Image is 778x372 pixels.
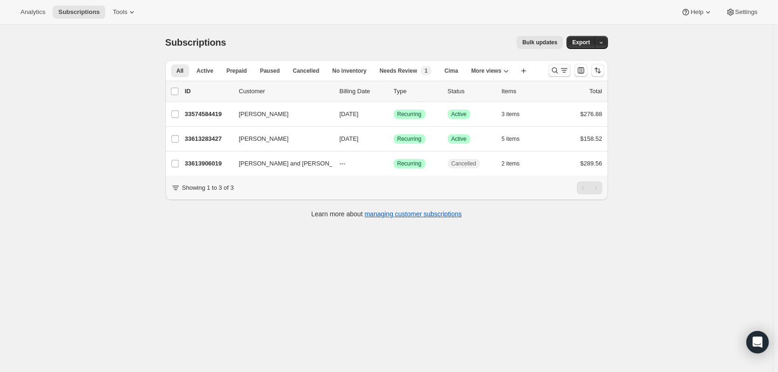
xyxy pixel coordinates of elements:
[566,36,595,49] button: Export
[185,87,602,96] div: IDCustomerBilling DateTypeStatusItemsTotal
[380,67,417,75] span: Needs Review
[444,67,458,75] span: Cima
[332,67,366,75] span: No inventory
[185,134,232,144] p: 33613283427
[15,6,51,19] button: Analytics
[20,8,45,16] span: Analytics
[589,87,602,96] p: Total
[185,108,602,121] div: 33574584419[PERSON_NAME][DATE]SuccessRecurringSuccessActive3 items$276.88
[364,210,462,218] a: managing customer subscriptions
[293,67,320,75] span: Cancelled
[177,67,184,75] span: All
[260,67,280,75] span: Paused
[185,132,602,145] div: 33613283427[PERSON_NAME][DATE]SuccessRecurringSuccessActive5 items$158.52
[502,108,530,121] button: 3 items
[397,110,422,118] span: Recurring
[572,39,590,46] span: Export
[233,131,327,146] button: [PERSON_NAME]
[502,135,520,143] span: 5 items
[591,64,604,77] button: Sort the results
[107,6,142,19] button: Tools
[548,64,571,77] button: Search and filter results
[113,8,127,16] span: Tools
[522,39,557,46] span: Bulk updates
[53,6,105,19] button: Subscriptions
[448,87,494,96] p: Status
[580,160,602,167] span: $289.56
[502,132,530,145] button: 5 items
[185,157,602,170] div: 33613906019[PERSON_NAME] and [PERSON_NAME]---SuccessRecurringCancelled2 items$289.56
[502,87,548,96] div: Items
[690,8,703,16] span: Help
[185,87,232,96] p: ID
[239,159,352,168] span: [PERSON_NAME] and [PERSON_NAME]
[233,107,327,122] button: [PERSON_NAME]
[574,64,587,77] button: Customize table column order and visibility
[451,110,467,118] span: Active
[340,110,359,117] span: [DATE]
[397,160,422,167] span: Recurring
[233,156,327,171] button: [PERSON_NAME] and [PERSON_NAME]
[451,160,476,167] span: Cancelled
[394,87,440,96] div: Type
[517,36,563,49] button: Bulk updates
[465,64,514,77] button: More views
[185,110,232,119] p: 33574584419
[577,181,602,194] nav: Pagination
[182,183,234,193] p: Showing 1 to 3 of 3
[676,6,718,19] button: Help
[502,160,520,167] span: 2 items
[397,135,422,143] span: Recurring
[735,8,758,16] span: Settings
[58,8,100,16] span: Subscriptions
[239,134,289,144] span: [PERSON_NAME]
[720,6,763,19] button: Settings
[516,64,531,77] button: Create new view
[340,135,359,142] span: [DATE]
[424,67,428,75] span: 1
[340,160,346,167] span: ---
[451,135,467,143] span: Active
[197,67,213,75] span: Active
[471,67,501,75] span: More views
[311,209,462,219] p: Learn more about
[239,87,332,96] p: Customer
[502,157,530,170] button: 2 items
[580,110,602,117] span: $276.88
[580,135,602,142] span: $158.52
[502,110,520,118] span: 3 items
[239,110,289,119] span: [PERSON_NAME]
[165,37,226,48] span: Subscriptions
[340,87,386,96] p: Billing Date
[226,67,247,75] span: Prepaid
[185,159,232,168] p: 33613906019
[746,331,769,353] div: Open Intercom Messenger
